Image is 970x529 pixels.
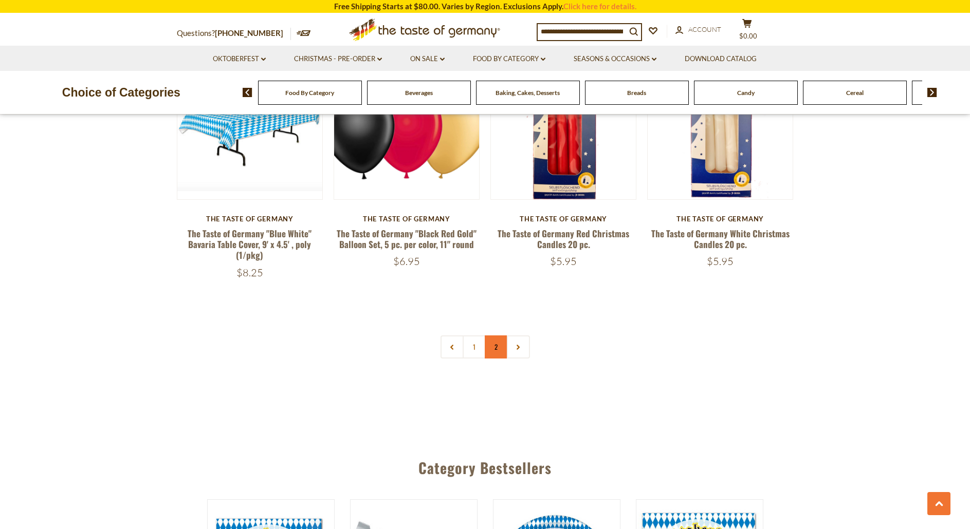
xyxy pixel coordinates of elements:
[550,255,577,268] span: $5.95
[651,227,790,251] a: The Taste of Germany White Christmas Candles 20 pc.
[177,54,323,191] img: The Taste of Germany "Blue White" Bavaria Table Cover, 9
[410,53,445,65] a: On Sale
[496,89,560,97] a: Baking, Cakes, Desserts
[927,88,937,97] img: next arrow
[688,25,721,33] span: Account
[334,215,480,223] div: The Taste of Germany
[485,335,508,358] a: 2
[128,444,843,486] div: Category Bestsellers
[563,2,636,11] a: Click here for details.
[188,227,312,262] a: The Taste of Germany "Blue White" Bavaria Table Cover, 9' x 4.5' , poly (1/pkg)
[337,227,477,251] a: The Taste of Germany "Black Red Gold" Balloon Set, 5 pc. per color, 11" round
[685,53,757,65] a: Download Catalog
[737,89,755,97] a: Candy
[846,89,864,97] a: Cereal
[647,215,794,223] div: The Taste of Germany
[675,24,721,35] a: Account
[739,32,757,40] span: $0.00
[648,54,793,199] img: The Taste of Germany White Christmas Candles 20 pc.
[177,215,323,223] div: The Taste of Germany
[732,18,763,44] button: $0.00
[463,335,486,358] a: 1
[405,89,433,97] a: Beverages
[294,53,382,65] a: Christmas - PRE-ORDER
[627,89,646,97] a: Breads
[393,255,420,268] span: $6.95
[177,27,291,40] p: Questions?
[236,266,263,279] span: $8.25
[215,28,283,37] a: [PHONE_NUMBER]
[707,255,734,268] span: $5.95
[490,215,637,223] div: The Taste of Germany
[491,54,636,199] img: The Taste of Germany Red Christmas Candles 20 pc.
[243,88,252,97] img: previous arrow
[498,227,629,251] a: The Taste of Germany Red Christmas Candles 20 pc.
[334,54,480,199] img: The Taste of Germany "Black Red Gold" Balloon Set, 5 pc. per color, 11" round
[574,53,656,65] a: Seasons & Occasions
[213,53,266,65] a: Oktoberfest
[473,53,545,65] a: Food By Category
[285,89,334,97] a: Food By Category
